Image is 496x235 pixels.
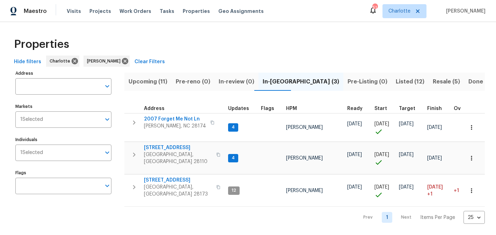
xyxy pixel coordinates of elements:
td: Project started on time [372,113,396,142]
span: +1 [454,188,459,193]
td: Project started on time [372,142,396,174]
span: Properties [183,8,210,15]
span: Overall [454,106,472,111]
span: Updates [228,106,249,111]
span: Finish [427,106,442,111]
span: Tasks [160,9,174,14]
button: Open [102,181,112,191]
div: Actual renovation start date [374,106,393,111]
span: 1 Selected [20,150,43,156]
span: Hide filters [14,58,41,66]
span: Visits [67,8,81,15]
span: Target [399,106,415,111]
span: 1 Selected [20,117,43,123]
span: [DATE] [374,185,389,190]
div: Projected renovation finish date [427,106,448,111]
span: Start [374,106,387,111]
span: +1 [427,191,432,198]
span: 12 [229,188,239,193]
span: [PERSON_NAME] [87,58,123,65]
span: Clear Filters [134,58,165,66]
span: Geo Assignments [218,8,264,15]
td: Project started on time [372,175,396,207]
button: Hide filters [11,56,44,68]
span: 4 [229,124,238,130]
div: Charlotte [46,56,79,67]
span: [DATE] [347,185,362,190]
p: Items Per Page [420,214,455,221]
span: Listed (12) [396,77,424,87]
span: Flags [261,106,274,111]
span: In-review (0) [219,77,254,87]
span: [DATE] [427,156,442,161]
button: Open [102,81,112,91]
label: Flags [15,171,111,175]
span: Projects [89,8,111,15]
div: 25 [464,208,485,227]
td: 1 day(s) past target finish date [451,175,481,207]
button: Open [102,115,112,124]
span: [PERSON_NAME] [286,156,323,161]
span: [DATE] [374,122,389,126]
span: Ready [347,106,363,111]
span: HPM [286,106,297,111]
button: Clear Filters [132,56,168,68]
a: Goto page 1 [382,212,392,223]
span: In-[GEOGRAPHIC_DATA] (3) [263,77,339,87]
span: [DATE] [399,122,414,126]
span: Resale (5) [433,77,460,87]
span: [STREET_ADDRESS] [144,144,212,151]
span: [GEOGRAPHIC_DATA], [GEOGRAPHIC_DATA] 28110 [144,151,212,165]
span: Work Orders [119,8,151,15]
span: Address [144,106,165,111]
span: Pre-reno (0) [176,77,210,87]
nav: Pagination Navigation [357,211,485,224]
span: [GEOGRAPHIC_DATA], [GEOGRAPHIC_DATA] 28173 [144,184,212,198]
div: Days past target finish date [454,106,478,111]
span: [PERSON_NAME], NC 28174 [144,123,206,130]
span: [DATE] [374,152,389,157]
span: [DATE] [347,122,362,126]
span: [DATE] [347,152,362,157]
span: [DATE] [427,185,443,190]
span: [STREET_ADDRESS] [144,177,212,184]
span: [DATE] [399,152,414,157]
span: 4 [229,155,238,161]
div: 51 [372,4,377,11]
td: Scheduled to finish 1 day(s) late [424,175,451,207]
span: [PERSON_NAME] [443,8,486,15]
span: Charlotte [50,58,73,65]
label: Markets [15,104,111,109]
span: Upcoming (11) [129,77,167,87]
span: Maestro [24,8,47,15]
button: Open [102,148,112,157]
label: Individuals [15,138,111,142]
div: Target renovation project end date [399,106,422,111]
span: [DATE] [427,125,442,130]
div: [PERSON_NAME] [83,56,130,67]
span: [DATE] [399,185,414,190]
label: Address [15,71,111,75]
span: 2007 Forget Me Not Ln [144,116,206,123]
span: Pre-Listing (0) [348,77,387,87]
div: Earliest renovation start date (first business day after COE or Checkout) [347,106,369,111]
span: Charlotte [388,8,410,15]
span: Properties [14,41,69,48]
span: [PERSON_NAME] [286,125,323,130]
span: [PERSON_NAME] [286,188,323,193]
